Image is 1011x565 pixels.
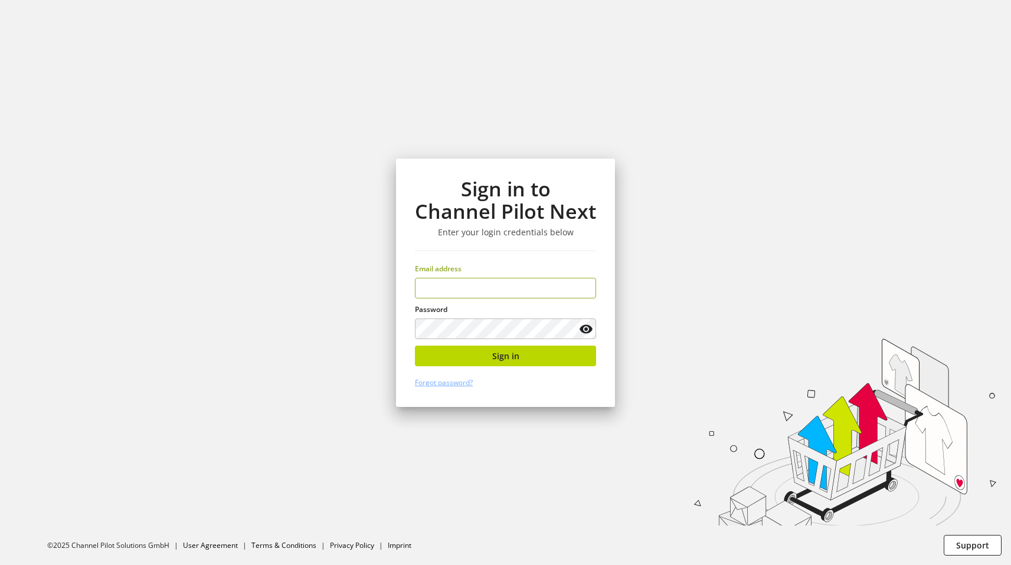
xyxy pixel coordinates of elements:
[415,346,596,366] button: Sign in
[251,540,316,550] a: Terms & Conditions
[415,264,462,274] span: Email address
[415,304,447,314] span: Password
[956,539,989,551] span: Support
[330,540,374,550] a: Privacy Policy
[944,535,1002,556] button: Support
[183,540,238,550] a: User Agreement
[575,281,590,295] keeper-lock: Open Keeper Popup
[415,178,596,223] h1: Sign in to Channel Pilot Next
[415,227,596,238] h3: Enter your login credentials below
[47,540,183,551] li: ©2025 Channel Pilot Solutions GmbH
[492,350,519,362] span: Sign in
[415,377,473,387] a: Forgot password?
[388,540,411,550] a: Imprint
